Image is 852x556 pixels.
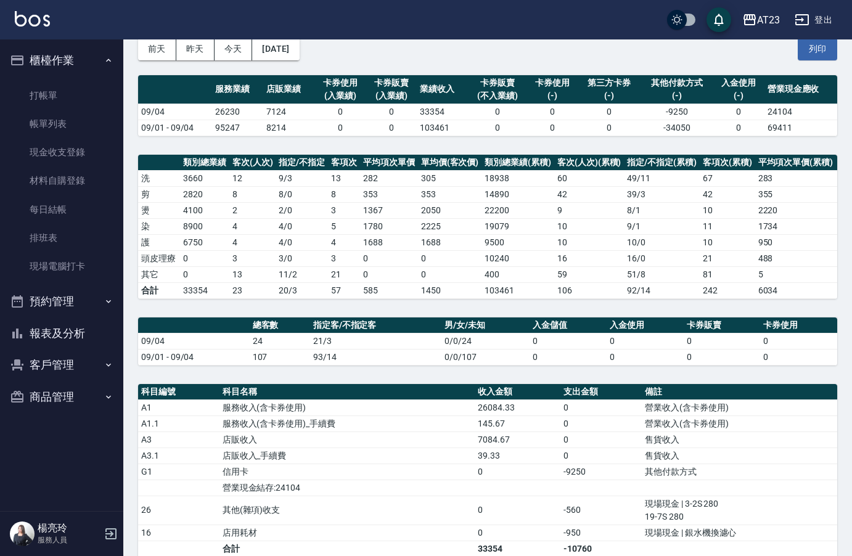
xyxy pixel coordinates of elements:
[418,186,482,202] td: 353
[276,155,328,171] th: 指定/不指定
[441,333,530,349] td: 0/0/24
[328,202,360,218] td: 3
[38,534,100,546] p: 服務人員
[138,317,837,366] table: a dense table
[755,155,837,171] th: 平均項次單價(累積)
[475,399,560,415] td: 26084.33
[607,317,684,333] th: 入金使用
[755,186,837,202] td: 355
[757,12,780,28] div: AT23
[219,496,475,525] td: 其他(雜項)收支
[418,266,482,282] td: 0
[644,89,710,102] div: (-)
[219,384,475,400] th: 科目名稱
[5,195,118,224] a: 每日結帳
[5,349,118,381] button: 客戶管理
[560,464,642,480] td: -9250
[790,9,837,31] button: 登出
[642,384,837,400] th: 備註
[700,218,755,234] td: 11
[276,250,328,266] td: 3 / 0
[138,525,219,541] td: 16
[138,218,180,234] td: 染
[716,89,761,102] div: (-)
[760,333,837,349] td: 0
[418,282,482,298] td: 1450
[527,120,578,136] td: 0
[180,155,229,171] th: 類別總業績
[219,399,475,415] td: 服務收入(含卡券使用)
[212,104,263,120] td: 26230
[229,170,276,186] td: 12
[755,282,837,298] td: 6034
[5,44,118,76] button: 櫃檯作業
[328,155,360,171] th: 客項次
[475,431,560,448] td: 7084.67
[418,218,482,234] td: 2225
[581,76,637,89] div: 第三方卡券
[642,496,837,525] td: 現場現金 | 3-2S 280 19-7S 280
[560,525,642,541] td: -950
[310,317,441,333] th: 指定客/不指定客
[328,186,360,202] td: 8
[760,349,837,365] td: 0
[713,120,764,136] td: 0
[276,234,328,250] td: 4 / 0
[684,317,761,333] th: 卡券販賣
[180,186,229,202] td: 2820
[219,448,475,464] td: 店販收入_手續費
[229,234,276,250] td: 4
[180,170,229,186] td: 3660
[481,218,554,234] td: 19079
[418,250,482,266] td: 0
[607,349,684,365] td: 0
[642,399,837,415] td: 營業收入(含卡券使用)
[755,202,837,218] td: 2220
[475,496,560,525] td: 0
[366,104,417,120] td: 0
[180,202,229,218] td: 4100
[684,349,761,365] td: 0
[700,234,755,250] td: 10
[138,496,219,525] td: 26
[250,317,310,333] th: 總客數
[441,317,530,333] th: 男/女/未知
[700,250,755,266] td: 21
[360,218,418,234] td: 1780
[624,266,700,282] td: 51 / 8
[578,104,641,120] td: 0
[360,282,418,298] td: 585
[138,415,219,431] td: A1.1
[642,448,837,464] td: 售貨收入
[475,448,560,464] td: 39.33
[418,202,482,218] td: 2050
[138,399,219,415] td: A1
[276,282,328,298] td: 20/3
[229,250,276,266] td: 3
[481,155,554,171] th: 類別總業績(累積)
[554,218,625,234] td: 10
[764,104,837,120] td: 24104
[713,104,764,120] td: 0
[138,38,176,60] button: 前天
[554,234,625,250] td: 10
[310,349,441,365] td: 93/14
[5,81,118,110] a: 打帳單
[554,266,625,282] td: 59
[641,104,713,120] td: -9250
[38,522,100,534] h5: 楊亮玲
[219,464,475,480] td: 信用卡
[560,384,642,400] th: 支出金額
[684,333,761,349] td: 0
[468,104,527,120] td: 0
[212,120,263,136] td: 95247
[700,186,755,202] td: 42
[5,138,118,166] a: 現金收支登錄
[138,75,837,136] table: a dense table
[138,120,212,136] td: 09/01 - 09/04
[644,76,710,89] div: 其他付款方式
[475,415,560,431] td: 145.67
[530,76,575,89] div: 卡券使用
[138,186,180,202] td: 剪
[360,234,418,250] td: 1688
